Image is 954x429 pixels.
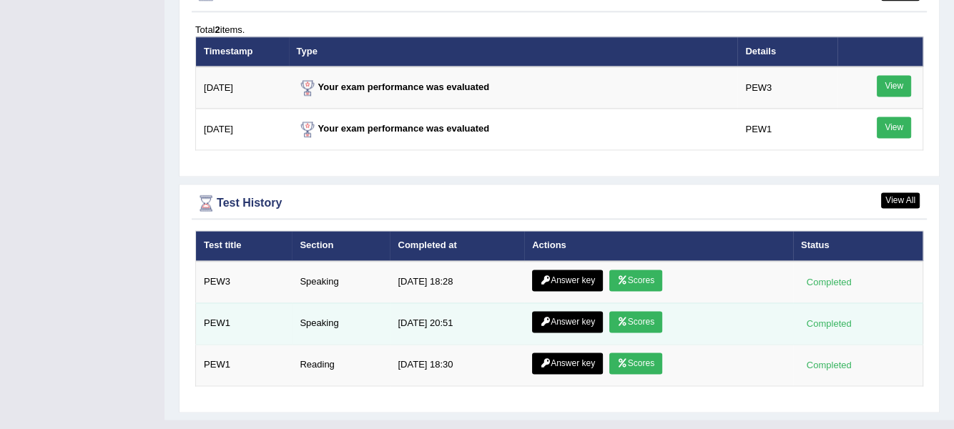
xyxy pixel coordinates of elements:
[737,36,837,66] th: Details
[881,192,920,208] a: View All
[801,316,857,331] div: Completed
[196,261,292,303] td: PEW3
[737,66,837,109] td: PEW3
[196,36,289,66] th: Timestamp
[292,344,390,385] td: Reading
[196,344,292,385] td: PEW1
[532,311,603,332] a: Answer key
[195,23,923,36] div: Total items.
[737,109,837,150] td: PEW1
[390,231,524,261] th: Completed at
[297,82,490,92] strong: Your exam performance was evaluated
[609,270,662,291] a: Scores
[524,231,793,261] th: Actions
[390,261,524,303] td: [DATE] 18:28
[532,352,603,374] a: Answer key
[196,302,292,344] td: PEW1
[196,231,292,261] th: Test title
[390,344,524,385] td: [DATE] 18:30
[877,117,911,138] a: View
[292,231,390,261] th: Section
[195,192,923,214] div: Test History
[196,66,289,109] td: [DATE]
[297,123,490,134] strong: Your exam performance was evaluated
[289,36,738,66] th: Type
[292,302,390,344] td: Speaking
[801,275,857,290] div: Completed
[801,357,857,373] div: Completed
[390,302,524,344] td: [DATE] 20:51
[877,75,911,97] a: View
[215,24,220,35] b: 2
[793,231,923,261] th: Status
[196,109,289,150] td: [DATE]
[292,261,390,303] td: Speaking
[609,311,662,332] a: Scores
[532,270,603,291] a: Answer key
[609,352,662,374] a: Scores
